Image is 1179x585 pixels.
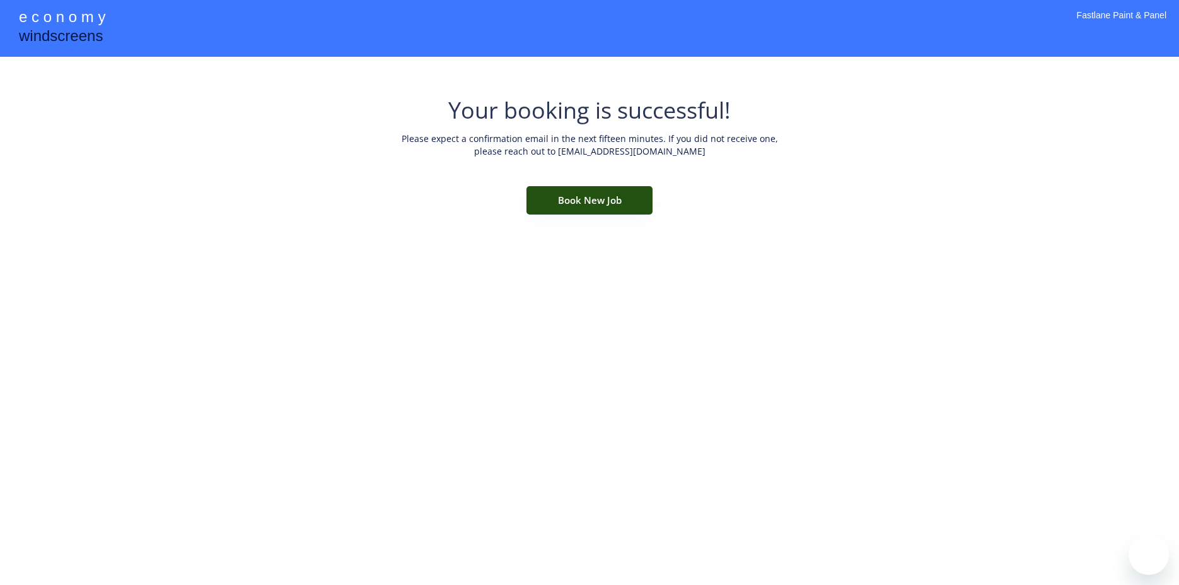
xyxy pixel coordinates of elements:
div: Please expect a confirmation email in the next fifteen minutes. If you did not receive one, pleas... [400,133,779,161]
div: e c o n o m y [19,6,105,30]
div: Fastlane Paint & Panel [1077,9,1166,38]
div: windscreens [19,25,103,50]
iframe: Button to launch messaging window, conversation in progress [1129,535,1169,575]
div: Your booking is successful! [448,95,731,126]
button: Book New Job [526,186,653,215]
